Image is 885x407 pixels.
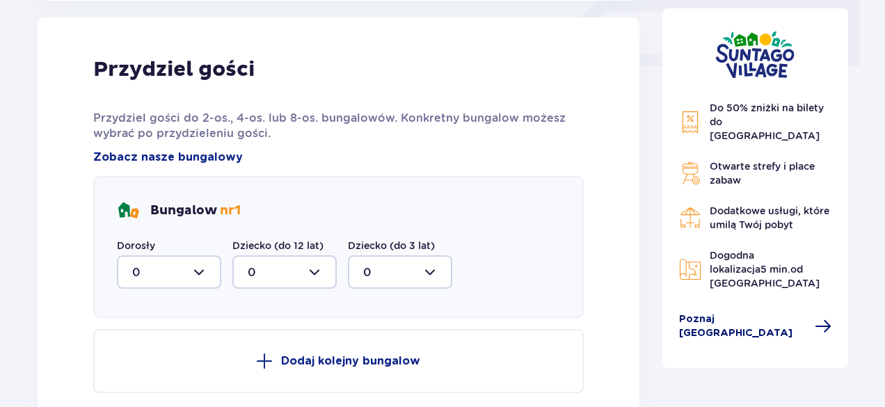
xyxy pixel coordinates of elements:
span: nr 1 [220,202,241,218]
label: Dziecko (do 3 lat) [348,239,435,253]
a: Poznaj [GEOGRAPHIC_DATA] [679,312,832,340]
label: Dziecko (do 12 lat) [232,239,324,253]
p: Przydziel gości [93,56,255,83]
span: Dogodna lokalizacja od [GEOGRAPHIC_DATA] [710,250,820,289]
img: Discount Icon [679,111,701,134]
p: Bungalow [150,202,241,219]
img: Map Icon [679,258,701,280]
span: Dodatkowe usługi, które umilą Twój pobyt [710,205,829,230]
img: Suntago Village [715,31,795,79]
button: Dodaj kolejny bungalow [93,329,584,393]
span: 5 min. [760,264,790,275]
img: bungalows Icon [117,200,139,222]
span: Poznaj [GEOGRAPHIC_DATA] [679,312,807,340]
img: Restaurant Icon [679,207,701,229]
img: Grill Icon [679,162,701,184]
a: Zobacz nasze bungalowy [93,150,243,165]
span: Otwarte strefy i place zabaw [710,161,815,186]
label: Dorosły [117,239,155,253]
p: Dodaj kolejny bungalow [281,353,420,369]
p: Przydziel gości do 2-os., 4-os. lub 8-os. bungalowów. Konkretny bungalow możesz wybrać po przydzi... [93,111,584,141]
span: Do 50% zniżki na bilety do [GEOGRAPHIC_DATA] [710,102,824,141]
